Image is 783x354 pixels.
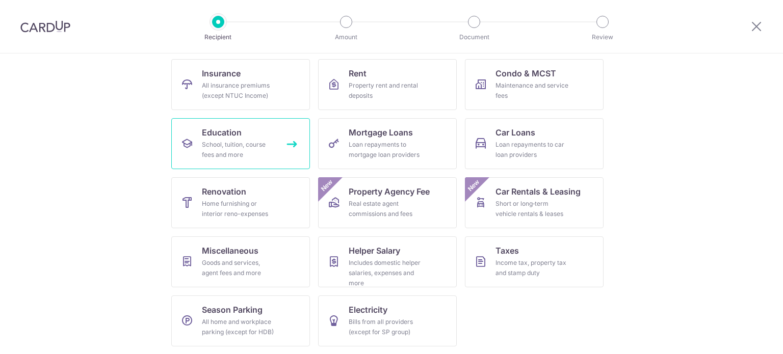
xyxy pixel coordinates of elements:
[495,199,569,219] div: Short or long‑term vehicle rentals & leases
[349,67,367,79] span: Rent
[495,67,556,79] span: Condo & MCST
[436,32,512,42] p: Document
[171,177,310,228] a: RenovationHome furnishing or interior reno-expenses
[465,59,604,110] a: Condo & MCSTMaintenance and service fees
[495,140,569,160] div: Loan repayments to car loan providers
[202,126,242,139] span: Education
[171,295,310,346] a: Season ParkingAll home and workplace parking (except for HDB)
[495,244,519,257] span: Taxes
[202,185,246,198] span: Renovation
[202,199,275,219] div: Home furnishing or interior reno-expenses
[465,177,482,194] span: New
[465,236,604,287] a: TaxesIncome tax, property tax and stamp duty
[202,80,275,101] div: All insurance premiums (except NTUC Income)
[20,20,70,33] img: CardUp
[308,32,384,42] p: Amount
[349,126,413,139] span: Mortgage Loans
[565,32,640,42] p: Review
[171,118,310,169] a: EducationSchool, tuition, course fees and more
[202,140,275,160] div: School, tuition, course fees and more
[465,177,604,228] a: Car Rentals & LeasingShort or long‑term vehicle rentals & leasesNew
[349,244,400,257] span: Helper Salary
[202,317,275,337] div: All home and workplace parking (except for HDB)
[495,80,569,101] div: Maintenance and service fees
[349,258,422,288] div: Includes domestic helper salaries, expenses and more
[349,199,422,219] div: Real estate agent commissions and fees
[495,126,535,139] span: Car Loans
[318,177,457,228] a: Property Agency FeeReal estate agent commissions and feesNew
[202,67,241,79] span: Insurance
[349,304,387,316] span: Electricity
[495,185,581,198] span: Car Rentals & Leasing
[318,295,457,346] a: ElectricityBills from all providers (except for SP group)
[319,177,335,194] span: New
[495,258,569,278] div: Income tax, property tax and stamp duty
[202,258,275,278] div: Goods and services, agent fees and more
[171,236,310,287] a: MiscellaneousGoods and services, agent fees and more
[349,317,422,337] div: Bills from all providers (except for SP group)
[318,236,457,287] a: Helper SalaryIncludes domestic helper salaries, expenses and more
[180,32,256,42] p: Recipient
[465,118,604,169] a: Car LoansLoan repayments to car loan providers
[171,59,310,110] a: InsuranceAll insurance premiums (except NTUC Income)
[202,304,263,316] span: Season Parking
[202,244,258,257] span: Miscellaneous
[349,140,422,160] div: Loan repayments to mortgage loan providers
[318,59,457,110] a: RentProperty rent and rental deposits
[318,118,457,169] a: Mortgage LoansLoan repayments to mortgage loan providers
[349,80,422,101] div: Property rent and rental deposits
[349,185,430,198] span: Property Agency Fee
